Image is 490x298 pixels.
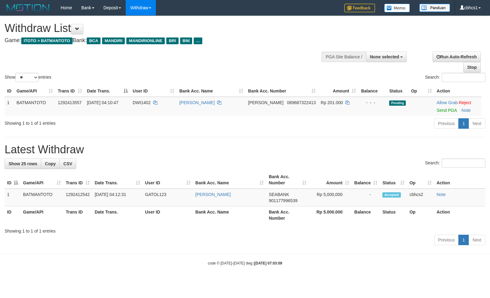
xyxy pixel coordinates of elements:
th: Status [380,206,407,224]
td: BATMANTOTO [21,189,63,206]
img: Feedback.jpg [344,4,375,12]
label: Show entries [5,73,51,82]
img: panduan.png [419,4,450,12]
th: User ID [143,206,193,224]
th: Bank Acc. Number [266,206,309,224]
a: CSV [59,159,76,169]
span: [PERSON_NAME] [248,100,283,105]
label: Search: [425,159,485,168]
span: Copy [45,161,56,166]
span: MANDIRIONLINE [126,37,165,44]
th: Bank Acc. Name [193,206,267,224]
th: Bank Acc. Name: activate to sort column ascending [193,171,267,189]
div: Showing 1 to 1 of 1 entries [5,118,200,126]
th: User ID: activate to sort column ascending [130,85,177,97]
td: 1 [5,189,21,206]
th: Op [407,206,434,224]
th: Game/API: activate to sort column ascending [21,171,63,189]
input: Search: [442,159,485,168]
th: Action [434,171,485,189]
span: SEABANK [269,192,289,197]
th: Date Trans.: activate to sort column descending [85,85,130,97]
span: MANDIRI [102,37,125,44]
th: Bank Acc. Number: activate to sort column ascending [266,171,309,189]
th: Game/API [21,206,63,224]
div: - - - [361,100,385,106]
a: Send PGA [437,108,457,113]
small: code © [DATE]-[DATE] dwg | [208,261,282,265]
th: Action [434,206,485,224]
select: Showentries [15,73,38,82]
td: GATOL123 [143,189,193,206]
a: Copy [41,159,60,169]
a: Note [437,192,446,197]
td: 1 [5,97,14,116]
span: BNI [180,37,192,44]
td: Rp 5,000,000 [309,189,352,206]
a: Allow Grab [437,100,458,105]
div: Showing 1 to 1 of 1 entries [5,225,485,234]
a: Run Auto-Refresh [433,52,481,62]
a: 1 [458,118,469,129]
span: Copy 089687322413 to clipboard [287,100,316,105]
th: Amount: activate to sort column ascending [318,85,358,97]
span: 1292413557 [58,100,82,105]
a: Reject [459,100,471,105]
a: Previous [434,235,459,245]
span: Pending [389,100,406,106]
th: ID [5,85,14,97]
a: Next [468,235,485,245]
a: Show 25 rows [5,159,41,169]
input: Search: [442,73,485,82]
a: Next [468,118,485,129]
span: BRI [166,37,178,44]
a: [PERSON_NAME] [179,100,215,105]
td: 1292412542 [63,189,92,206]
span: Rp 201.000 [321,100,343,105]
span: None selected [370,54,399,59]
th: Game/API: activate to sort column ascending [14,85,55,97]
th: Balance: activate to sort column ascending [352,171,380,189]
img: Button%20Memo.svg [384,4,410,12]
th: Trans ID: activate to sort column ascending [63,171,92,189]
th: Date Trans.: activate to sort column ascending [92,171,143,189]
th: Balance [352,206,380,224]
td: [DATE] 04:12:31 [92,189,143,206]
th: Action [434,85,481,97]
td: cbhcs2 [407,189,434,206]
span: ... [194,37,202,44]
a: [PERSON_NAME] [196,192,231,197]
span: ITOTO > BATMANTOTO [21,37,73,44]
h4: Game: Bank: [5,37,321,44]
a: Stop [463,62,481,73]
span: DWI1402 [133,100,151,105]
th: ID: activate to sort column descending [5,171,21,189]
th: Op: activate to sort column ascending [409,85,434,97]
th: Trans ID [63,206,92,224]
strong: [DATE] 07:03:09 [255,261,282,265]
th: Status [387,85,409,97]
label: Search: [425,73,485,82]
span: BCA [87,37,101,44]
th: Op: activate to sort column ascending [407,171,434,189]
button: None selected [366,52,407,62]
th: ID [5,206,21,224]
th: Balance [358,85,387,97]
span: [DATE] 04:10:47 [87,100,118,105]
th: Trans ID: activate to sort column ascending [55,85,85,97]
th: Amount: activate to sort column ascending [309,171,352,189]
div: PGA Site Balance / [322,52,366,62]
img: MOTION_logo.png [5,3,51,12]
span: Accepted [382,192,401,198]
span: Show 25 rows [9,161,37,166]
td: - [352,189,380,206]
th: Date Trans. [92,206,143,224]
span: CSV [63,161,72,166]
a: Note [462,108,471,113]
th: Status: activate to sort column ascending [380,171,407,189]
a: 1 [458,235,469,245]
th: Rp 5.000.000 [309,206,352,224]
h1: Withdraw List [5,22,321,34]
span: · [437,100,459,105]
td: BATMANTOTO [14,97,55,116]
